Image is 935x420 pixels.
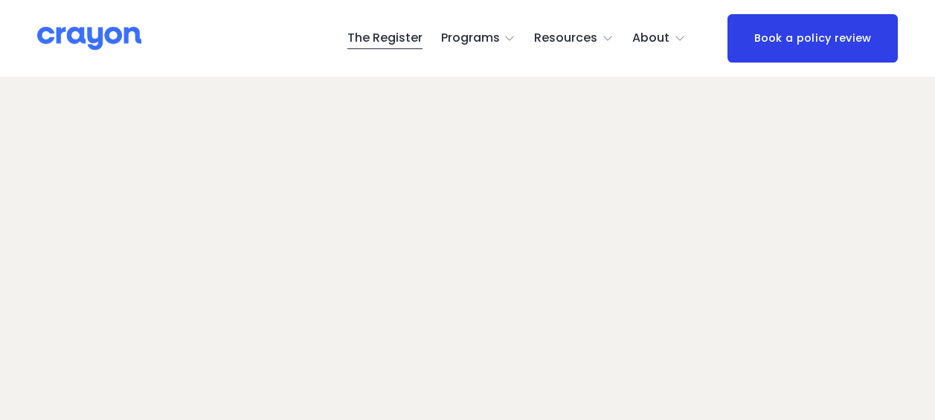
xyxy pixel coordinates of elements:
[37,25,141,51] img: Crayon
[727,14,897,63] a: Book a policy review
[632,28,669,49] span: About
[534,28,597,49] span: Resources
[534,27,614,51] a: folder dropdown
[632,27,686,51] a: folder dropdown
[441,28,500,49] span: Programs
[347,27,422,51] a: The Register
[441,27,516,51] a: folder dropdown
